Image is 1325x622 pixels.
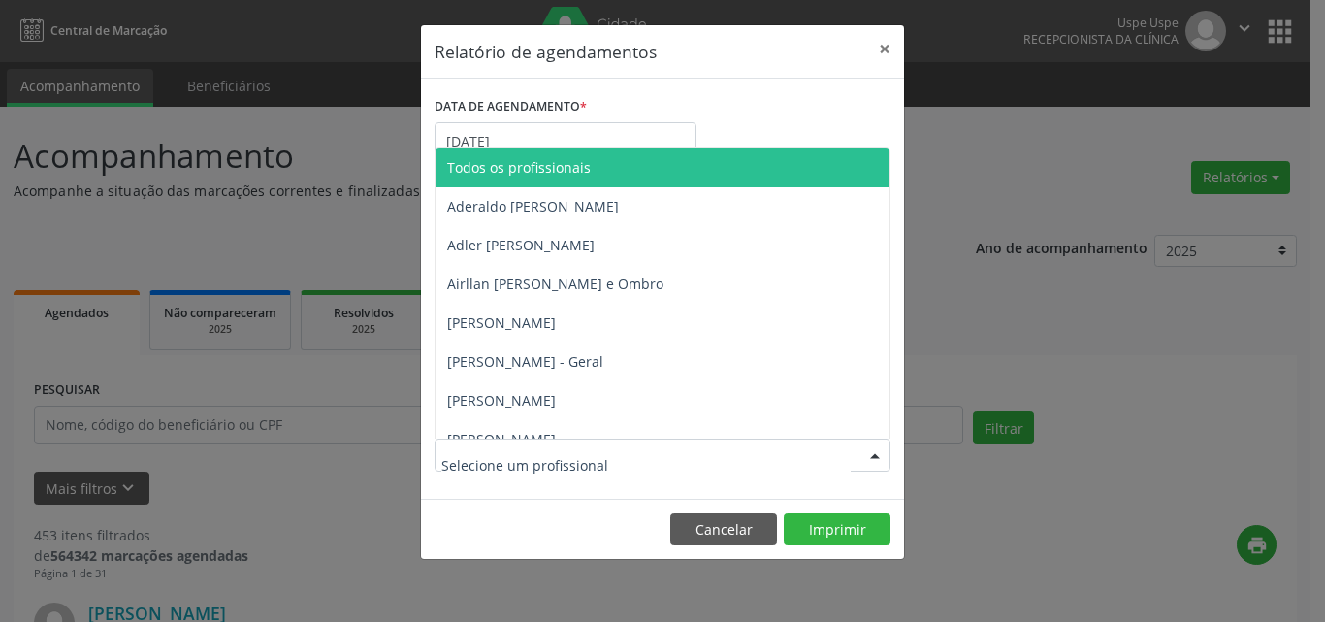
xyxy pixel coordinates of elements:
input: Selecione um profissional [441,445,851,484]
span: [PERSON_NAME] [447,391,556,409]
span: Todos os profissionais [447,158,591,177]
span: [PERSON_NAME] - Geral [447,352,603,371]
span: Adler [PERSON_NAME] [447,236,595,254]
button: Close [865,25,904,73]
button: Cancelar [670,513,777,546]
span: [PERSON_NAME] [447,313,556,332]
label: DATA DE AGENDAMENTO [435,92,587,122]
span: [PERSON_NAME] [447,430,556,448]
h5: Relatório de agendamentos [435,39,657,64]
span: Airllan [PERSON_NAME] e Ombro [447,275,663,293]
input: Selecione uma data ou intervalo [435,122,696,161]
button: Imprimir [784,513,890,546]
span: Aderaldo [PERSON_NAME] [447,197,619,215]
